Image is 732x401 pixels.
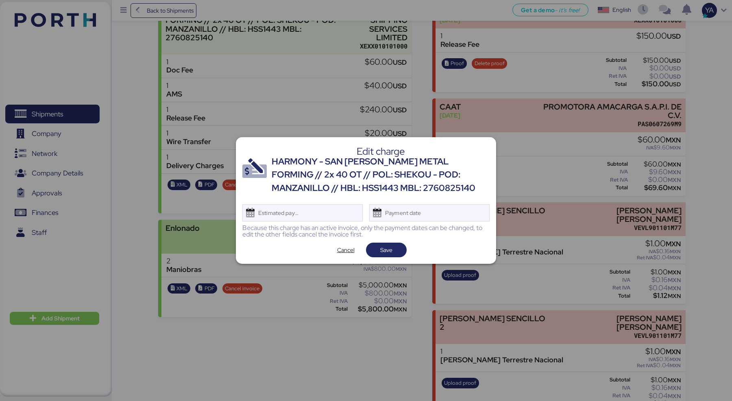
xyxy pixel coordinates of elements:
button: Cancel [325,243,366,257]
span: Cancel [337,245,355,255]
span: Save [380,245,392,255]
div: Because this charge has an active invoice, only the payment dates can be changed, to edit the oth... [242,225,490,238]
div: HARMONY - SAN [PERSON_NAME] METAL FORMING // 2x 40 OT // POL: SHEKOU - POD: MANZANILLO // HBL: HS... [272,155,490,195]
button: Save [366,243,407,257]
div: Edit charge [272,148,490,155]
